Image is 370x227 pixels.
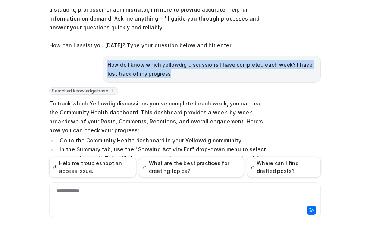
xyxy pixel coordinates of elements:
[139,157,244,177] button: What are the best practices for creating topics?
[107,60,316,78] p: How do I know which yellowdig discussions I have completed each week? I have lost track of my pro...
[247,157,321,177] button: Where can I find drafted posts?
[49,99,267,135] p: To track which Yellowdig discussions you've completed each week, you can use the Community Health...
[57,145,267,172] li: In the Summary tab, use the "Showing Activity For" drop-down menu to select a specific week. This...
[49,157,136,177] button: Help me troubleshoot an access issue.
[57,136,267,145] li: Go to the Community Health dashboard in your Yellowdig community.
[49,87,118,95] span: Searched knowledge base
